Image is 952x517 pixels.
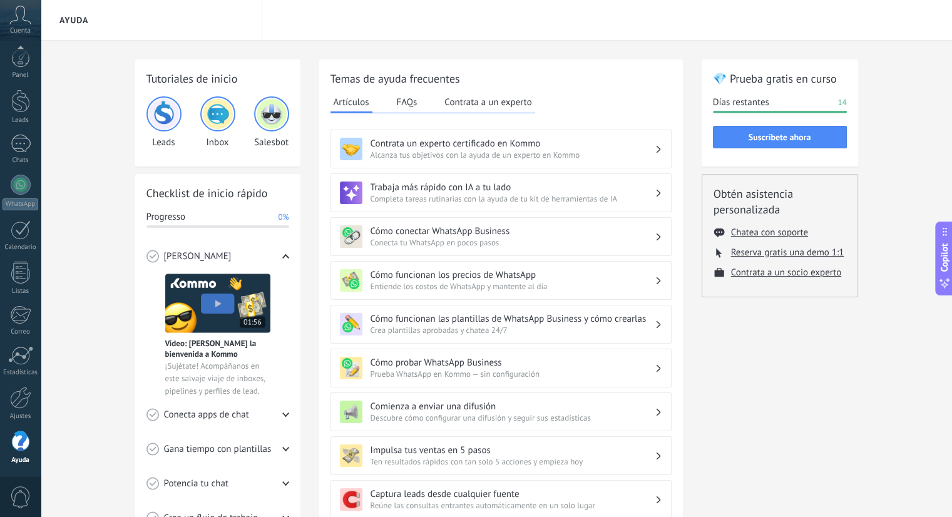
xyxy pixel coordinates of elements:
h3: Cómo conectar WhatsApp Business [371,225,655,237]
h3: Captura leads desde cualquier fuente [371,488,655,500]
span: Copilot [938,243,951,272]
div: Chats [3,156,39,165]
span: Suscríbete ahora [749,133,811,141]
h3: Impulsa tus ventas en 5 pasos [371,444,655,456]
span: Descubre cómo configurar una difusión y seguir sus estadísticas [371,412,655,423]
span: Potencia tu chat [164,478,229,490]
h3: Cómo funcionan los precios de WhatsApp [371,269,655,281]
h3: Trabaja más rápido con IA a tu lado [371,182,655,193]
span: 0% [278,211,289,223]
span: Cuenta [10,27,31,35]
h2: Tutoriales de inicio [146,71,289,86]
h2: Checklist de inicio rápido [146,185,289,201]
h3: Cómo funcionan las plantillas de WhatsApp Business y cómo crearlas [371,313,655,325]
h3: Contrata un experto certificado en Kommo [371,138,655,150]
span: Entiende los costos de WhatsApp y mantente al día [371,281,655,292]
span: Crea plantillas aprobadas y chatea 24/7 [371,325,655,335]
span: Días restantes [713,96,769,109]
div: Salesbot [254,96,289,148]
span: Vídeo: [PERSON_NAME] la bienvenida a Kommo [165,338,270,359]
span: Conecta tu WhatsApp en pocos pasos [371,237,655,248]
div: Inbox [200,96,235,148]
span: [PERSON_NAME] [164,250,232,263]
div: Correo [3,328,39,336]
span: Progresso [146,211,185,223]
span: Prueba WhatsApp en Kommo — sin configuración [371,369,655,379]
button: Suscríbete ahora [713,126,847,148]
button: Chatea con soporte [731,227,808,238]
h3: Comienza a enviar una difusión [371,401,655,412]
h2: Obtén asistencia personalizada [714,186,846,217]
div: Ayuda [3,456,39,464]
div: Calendario [3,243,39,252]
div: Ajustes [3,412,39,421]
span: ¡Sujétate! Acompáñanos en este salvaje viaje de inboxes, pipelines y perfiles de lead. [165,360,270,397]
span: Conecta apps de chat [164,409,249,421]
span: Completa tareas rutinarias con la ayuda de tu kit de herramientas de IA [371,193,655,204]
div: Leads [146,96,182,148]
h3: Cómo probar WhatsApp Business [371,357,655,369]
div: Leads [3,116,39,125]
h2: Temas de ayuda frecuentes [330,71,672,86]
button: Artículos [330,93,372,113]
div: Estadísticas [3,369,39,377]
div: Panel [3,71,39,79]
span: Alcanza tus objetivos con la ayuda de un experto en Kommo [371,150,655,160]
div: WhatsApp [3,198,38,210]
span: Gana tiempo con plantillas [164,443,272,456]
span: Ten resultados rápidos con tan solo 5 acciones y empieza hoy [371,456,655,467]
img: Meet video [165,274,270,333]
div: Listas [3,287,39,295]
button: FAQs [394,93,421,111]
h2: 💎 Prueba gratis en curso [713,71,847,86]
span: Reúne las consultas entrantes automáticamente en un solo lugar [371,500,655,511]
button: Reserva gratis una demo 1:1 [731,247,844,258]
button: Contrata a un experto [441,93,535,111]
span: 14 [837,96,846,109]
button: Contrata a un socio experto [731,267,842,279]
